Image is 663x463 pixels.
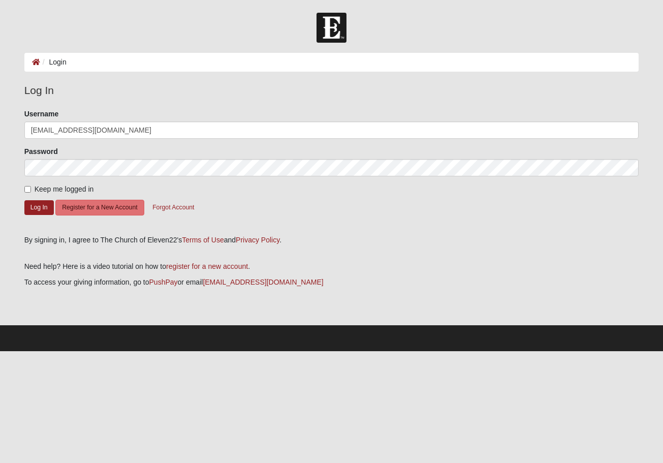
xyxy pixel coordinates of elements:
[24,109,59,119] label: Username
[24,146,58,157] label: Password
[146,200,201,215] button: Forgot Account
[203,278,323,286] a: [EMAIL_ADDRESS][DOMAIN_NAME]
[24,82,639,99] legend: Log In
[24,235,639,245] div: By signing in, I agree to The Church of Eleven22's and .
[317,13,346,43] img: Church of Eleven22 Logo
[40,57,67,68] li: Login
[24,261,639,272] p: Need help? Here is a video tutorial on how to .
[35,185,94,193] span: Keep me logged in
[24,200,54,215] button: Log In
[182,236,224,244] a: Terms of Use
[24,186,31,193] input: Keep me logged in
[166,262,248,270] a: register for a new account
[149,278,178,286] a: PushPay
[55,200,144,215] button: Register for a New Account
[24,277,639,288] p: To access your giving information, go to or email
[236,236,279,244] a: Privacy Policy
